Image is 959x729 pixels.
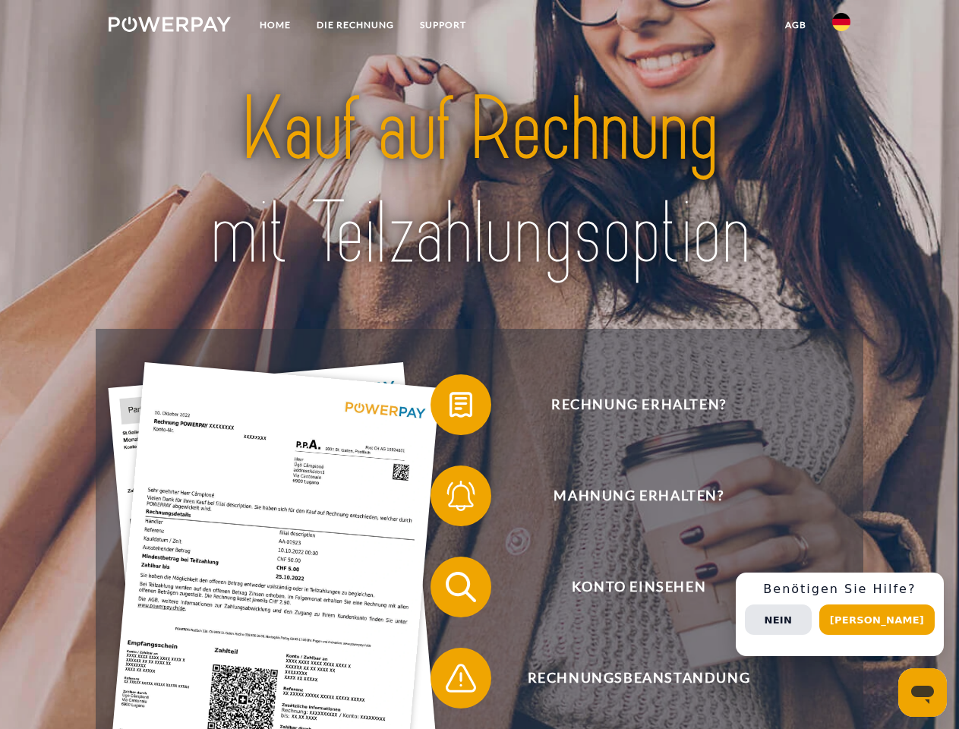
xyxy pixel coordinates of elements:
img: title-powerpay_de.svg [145,73,814,291]
div: Schnellhilfe [736,573,944,656]
span: Konto einsehen [453,557,825,617]
iframe: Schaltfläche zum Öffnen des Messaging-Fensters [898,668,947,717]
img: de [832,13,850,31]
button: Rechnungsbeanstandung [431,648,825,708]
img: qb_warning.svg [442,659,480,697]
button: Rechnung erhalten? [431,374,825,435]
button: Konto einsehen [431,557,825,617]
a: agb [772,11,819,39]
button: Mahnung erhalten? [431,465,825,526]
a: SUPPORT [407,11,479,39]
span: Rechnung erhalten? [453,374,825,435]
a: DIE RECHNUNG [304,11,407,39]
button: [PERSON_NAME] [819,604,935,635]
img: logo-powerpay-white.svg [109,17,231,32]
img: qb_bell.svg [442,477,480,515]
h3: Benötigen Sie Hilfe? [745,582,935,597]
span: Rechnungsbeanstandung [453,648,825,708]
a: Home [247,11,304,39]
button: Nein [745,604,812,635]
img: qb_search.svg [442,568,480,606]
span: Mahnung erhalten? [453,465,825,526]
img: qb_bill.svg [442,386,480,424]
